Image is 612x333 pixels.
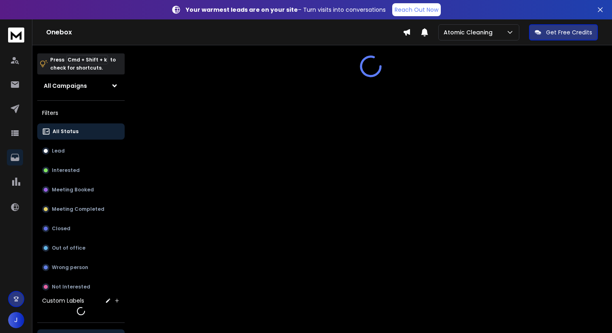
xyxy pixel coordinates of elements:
p: All Status [53,128,79,135]
p: Get Free Credits [546,28,592,36]
button: All Status [37,123,125,140]
h3: Custom Labels [42,297,84,305]
button: Not Interested [37,279,125,295]
a: Reach Out Now [392,3,441,16]
button: Interested [37,162,125,178]
p: Press to check for shortcuts. [50,56,116,72]
button: J [8,312,24,328]
p: Closed [52,225,70,232]
h3: Filters [37,107,125,119]
p: Lead [52,148,65,154]
p: Meeting Completed [52,206,104,212]
p: Interested [52,167,80,174]
strong: Your warmest leads are on your site [186,6,298,14]
span: Cmd + Shift + k [66,55,108,64]
img: logo [8,28,24,42]
p: Atomic Cleaning [444,28,496,36]
button: Wrong person [37,259,125,276]
h1: All Campaigns [44,82,87,90]
p: Reach Out Now [395,6,438,14]
h1: Onebox [46,28,403,37]
button: Meeting Completed [37,201,125,217]
button: Meeting Booked [37,182,125,198]
button: Get Free Credits [529,24,598,40]
p: Out of office [52,245,85,251]
button: All Campaigns [37,78,125,94]
p: Meeting Booked [52,187,94,193]
p: Not Interested [52,284,90,290]
button: Lead [37,143,125,159]
button: Closed [37,221,125,237]
p: Wrong person [52,264,88,271]
button: Out of office [37,240,125,256]
p: – Turn visits into conversations [186,6,386,14]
